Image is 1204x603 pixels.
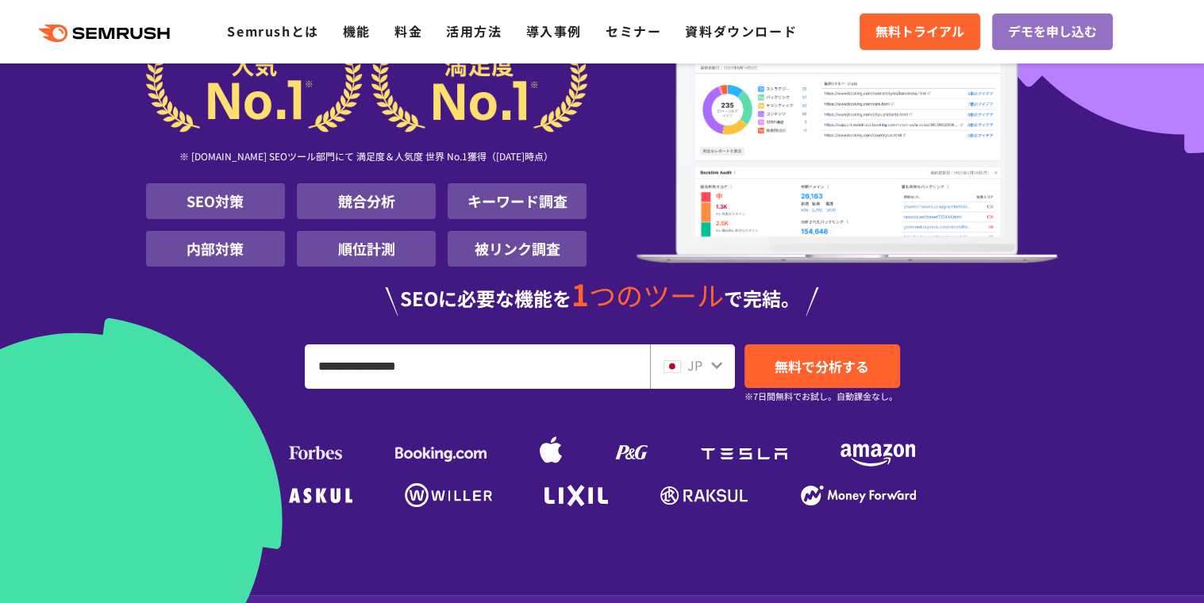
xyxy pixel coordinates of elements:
[571,272,589,315] span: 1
[146,279,1059,316] div: SEOに必要な機能を
[744,389,898,404] small: ※7日間無料でお試し。自動課金なし。
[685,21,797,40] a: 資料ダウンロード
[875,21,964,42] span: 無料トライアル
[446,21,502,40] a: 活用方法
[526,21,582,40] a: 導入事例
[306,345,649,388] input: URL、キーワードを入力してください
[775,356,869,376] span: 無料で分析する
[448,231,587,267] li: 被リンク調査
[724,284,800,312] span: で完結。
[146,133,587,183] div: ※ [DOMAIN_NAME] SEOツール部門にて 満足度＆人気度 世界 No.1獲得（[DATE]時点）
[394,21,422,40] a: 料金
[687,355,702,374] span: JP
[606,21,661,40] a: セミナー
[1008,21,1097,42] span: デモを申し込む
[146,183,285,219] li: SEO対策
[589,275,724,314] span: つのツール
[992,13,1113,50] a: デモを申し込む
[146,231,285,267] li: 内部対策
[297,183,436,219] li: 競合分析
[744,344,900,388] a: 無料で分析する
[343,21,371,40] a: 機能
[448,183,587,219] li: キーワード調査
[227,21,318,40] a: Semrushとは
[297,231,436,267] li: 順位計測
[860,13,980,50] a: 無料トライアル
